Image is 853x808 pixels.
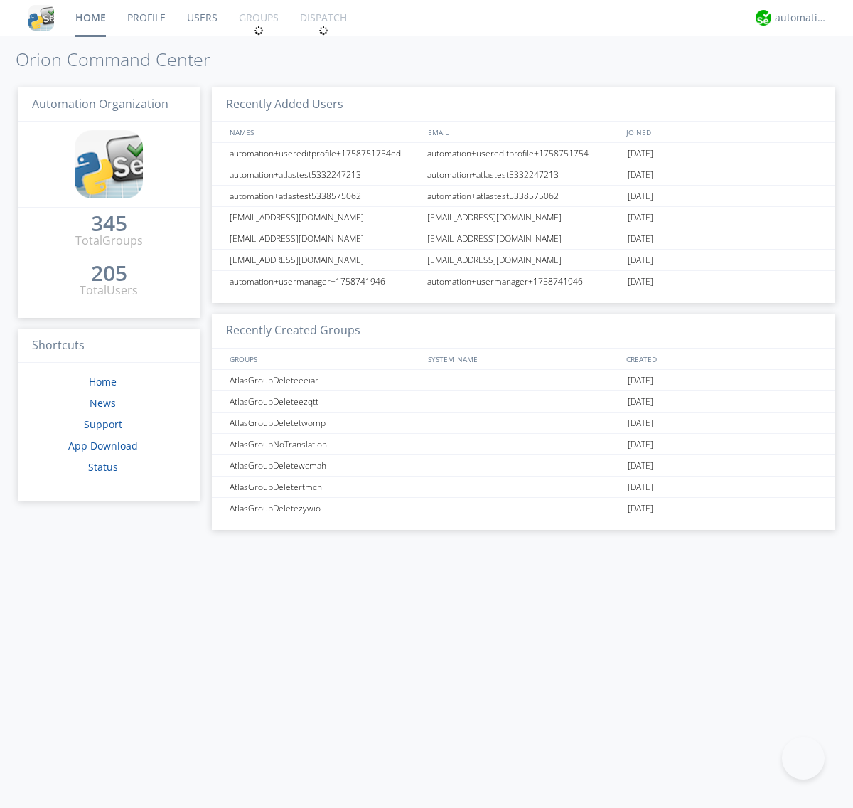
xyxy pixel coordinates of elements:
div: [EMAIL_ADDRESS][DOMAIN_NAME] [226,207,423,228]
a: Status [88,460,118,474]
div: automation+usermanager+1758741946 [424,271,624,292]
div: AtlasGroupDeleteezqtt [226,391,423,412]
a: App Download [68,439,138,452]
a: AtlasGroupDeletertmcn[DATE] [212,477,835,498]
div: automation+usereditprofile+1758751754 [424,143,624,164]
iframe: Toggle Customer Support [782,737,825,780]
div: automation+atlas [775,11,828,25]
div: AtlasGroupDeleteeeiar [226,370,423,390]
div: 345 [91,216,127,230]
div: automation+usermanager+1758741946 [226,271,423,292]
span: [DATE] [628,271,653,292]
span: [DATE] [628,391,653,413]
div: [EMAIL_ADDRESS][DOMAIN_NAME] [424,250,624,270]
span: [DATE] [628,455,653,477]
div: AtlasGroupDeletertmcn [226,477,423,497]
div: CREATED [623,349,822,369]
div: AtlasGroupDeletezywio [226,498,423,519]
a: automation+atlastest5332247213automation+atlastest5332247213[DATE] [212,164,835,186]
a: Support [84,418,122,431]
span: [DATE] [628,413,653,434]
span: [DATE] [628,370,653,391]
a: AtlasGroupDeletewcmah[DATE] [212,455,835,477]
div: SYSTEM_NAME [424,349,623,369]
a: [EMAIL_ADDRESS][DOMAIN_NAME][EMAIL_ADDRESS][DOMAIN_NAME][DATE] [212,228,835,250]
img: cddb5a64eb264b2086981ab96f4c1ba7 [28,5,54,31]
span: [DATE] [628,207,653,228]
div: EMAIL [424,122,623,142]
a: Home [89,375,117,388]
span: [DATE] [628,228,653,250]
div: [EMAIL_ADDRESS][DOMAIN_NAME] [226,250,423,270]
img: spin.svg [318,26,328,36]
a: AtlasGroupDeletetwomp[DATE] [212,413,835,434]
div: NAMES [226,122,421,142]
h3: Recently Created Groups [212,314,835,349]
a: [EMAIL_ADDRESS][DOMAIN_NAME][EMAIL_ADDRESS][DOMAIN_NAME][DATE] [212,207,835,228]
div: AtlasGroupDeletetwomp [226,413,423,433]
div: automation+usereditprofile+1758751754editedautomation+usereditprofile+1758751754 [226,143,423,164]
a: automation+usermanager+1758741946automation+usermanager+1758741946[DATE] [212,271,835,292]
div: automation+atlastest5332247213 [226,164,423,185]
div: automation+atlastest5338575062 [226,186,423,206]
span: Automation Organization [32,96,168,112]
img: d2d01cd9b4174d08988066c6d424eccd [756,10,771,26]
div: GROUPS [226,349,421,369]
span: [DATE] [628,164,653,186]
span: [DATE] [628,498,653,519]
span: [DATE] [628,477,653,498]
a: AtlasGroupDeleteezqtt[DATE] [212,391,835,413]
span: [DATE] [628,434,653,455]
a: automation+usereditprofile+1758751754editedautomation+usereditprofile+1758751754automation+usered... [212,143,835,164]
div: AtlasGroupDeletewcmah [226,455,423,476]
div: JOINED [623,122,822,142]
div: AtlasGroupNoTranslation [226,434,423,455]
div: [EMAIL_ADDRESS][DOMAIN_NAME] [226,228,423,249]
h3: Recently Added Users [212,87,835,122]
div: Total Users [80,282,138,299]
h3: Shortcuts [18,329,200,363]
a: [EMAIL_ADDRESS][DOMAIN_NAME][EMAIL_ADDRESS][DOMAIN_NAME][DATE] [212,250,835,271]
span: [DATE] [628,143,653,164]
img: spin.svg [254,26,264,36]
span: [DATE] [628,186,653,207]
a: News [90,396,116,410]
a: automation+atlastest5338575062automation+atlastest5338575062[DATE] [212,186,835,207]
div: automation+atlastest5338575062 [424,186,624,206]
a: AtlasGroupNoTranslation[DATE] [212,434,835,455]
a: 205 [91,266,127,282]
img: cddb5a64eb264b2086981ab96f4c1ba7 [75,130,143,198]
a: 345 [91,216,127,233]
div: 205 [91,266,127,280]
div: [EMAIL_ADDRESS][DOMAIN_NAME] [424,207,624,228]
a: AtlasGroupDeletezywio[DATE] [212,498,835,519]
span: [DATE] [628,250,653,271]
a: AtlasGroupDeleteeeiar[DATE] [212,370,835,391]
div: Total Groups [75,233,143,249]
div: [EMAIL_ADDRESS][DOMAIN_NAME] [424,228,624,249]
div: automation+atlastest5332247213 [424,164,624,185]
